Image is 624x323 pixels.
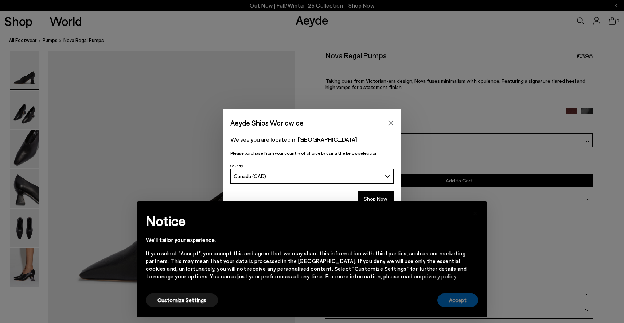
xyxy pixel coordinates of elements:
[385,118,396,128] button: Close
[146,293,218,307] button: Customize Settings
[467,204,484,221] button: Close this notice
[146,211,467,230] h2: Notice
[230,135,394,144] p: We see you are located in [GEOGRAPHIC_DATA]
[146,250,467,280] div: If you select "Accept", you accept this and agree that we may share this information with third p...
[230,150,394,157] p: Please purchase from your country of choice by using the below selection:
[146,236,467,244] div: We'll tailor your experience.
[358,191,394,207] button: Shop Now
[422,273,456,280] a: privacy policy
[473,207,478,218] span: ×
[230,164,243,168] span: Country
[437,293,478,307] button: Accept
[230,116,304,129] span: Aeyde Ships Worldwide
[234,173,266,179] span: Canada (CAD)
